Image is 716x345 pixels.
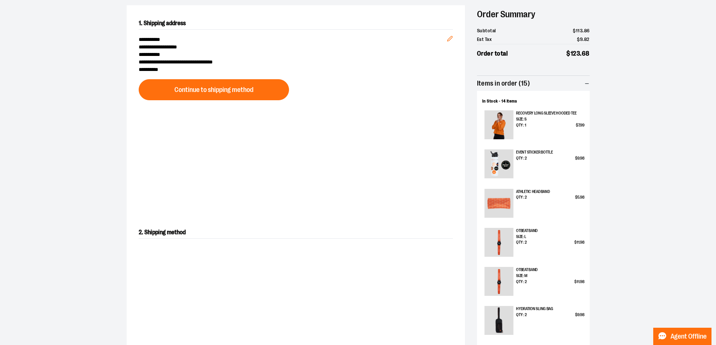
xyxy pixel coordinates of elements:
p: OTBeat Band [516,267,584,273]
span: $ [577,36,580,42]
span: 82 [584,36,590,42]
span: 123 [571,50,580,57]
p: Hydration Sling Bag [516,306,584,312]
span: Continue to shipping method [174,86,253,93]
span: . [579,156,580,161]
span: 68 [582,50,590,57]
span: 9 [577,156,580,161]
span: . [583,28,584,33]
span: 113 [576,28,583,33]
span: 98 [580,312,584,317]
span: Agent Offline [671,333,707,340]
span: 5 [577,195,580,200]
span: 11 [577,240,579,245]
span: . [583,36,584,42]
span: Qty : 2 [516,312,527,318]
button: Edit [441,24,459,50]
span: Qty : 2 [516,155,527,161]
span: 9 [577,312,580,317]
span: Qty : 2 [516,240,527,246]
span: $ [575,156,577,161]
span: Order total [477,49,508,59]
p: Event Sticker Bottle [516,149,584,155]
span: Items in order (15) [477,80,530,87]
span: . [579,123,580,128]
span: 7 [578,123,580,128]
button: Agent Offline [653,328,711,345]
span: . [579,195,580,200]
span: 99 [580,123,584,128]
span: Qty : 1 [516,122,526,128]
p: Size: L [516,234,584,240]
span: 98 [580,156,584,161]
p: Size: S [516,116,584,122]
h2: 1. Shipping address [139,17,453,30]
span: Qty : 2 [516,194,527,200]
span: $ [575,195,577,200]
span: $ [576,123,578,128]
h2: 2. Shipping method [139,226,453,239]
button: Items in order (15) [477,76,590,91]
span: 11 [577,279,579,284]
p: Athletic Headband [516,189,584,195]
span: $ [574,240,577,245]
span: $ [573,28,576,33]
span: 98 [580,240,584,245]
p: Size: M [516,273,584,279]
p: OTBeat Band [516,228,584,234]
span: 9 [580,36,583,42]
span: 86 [584,28,590,33]
span: . [579,279,580,284]
span: Subtotal [477,27,496,35]
span: . [579,312,580,317]
p: Recovery Long Sleeve Hooded Tee [516,110,584,116]
button: Continue to shipping method [139,79,289,100]
span: . [579,240,580,245]
h2: Order Summary [477,5,590,23]
span: $ [575,312,577,317]
div: In Stock - 14 items [482,98,584,104]
span: $ [566,50,571,57]
span: 98 [580,279,584,284]
span: Qty : 2 [516,279,527,285]
span: $ [574,279,577,284]
span: 98 [580,195,584,200]
span: . [580,50,582,57]
span: Est Tax [477,36,492,43]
